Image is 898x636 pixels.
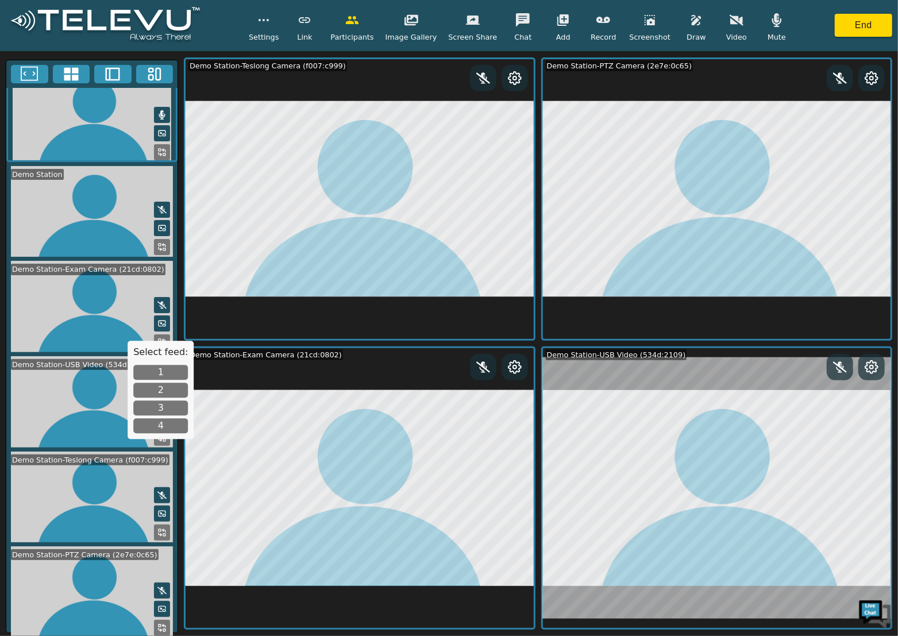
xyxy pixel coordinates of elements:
[858,596,892,630] img: Chat Widget
[188,60,347,71] div: Demo Station-Teslong Camera (f007:c999)
[53,65,90,83] button: 4x4
[154,315,170,332] button: Picture in Picture
[20,53,48,82] img: d_736959983_company_1615157101543_736959983
[546,349,687,360] div: Demo Station-USB Video (534d:2109)
[154,239,170,255] button: Replace Feed
[154,144,170,160] button: Replace Feed
[133,401,188,416] button: 3
[154,506,170,522] button: Picture in Picture
[249,32,279,43] span: Settings
[835,14,892,37] button: End
[330,32,373,43] span: Participants
[514,32,531,43] span: Chat
[11,549,159,560] div: Demo Station-PTZ Camera (2e7e:0c65)
[154,620,170,636] button: Replace Feed
[94,65,132,83] button: Two Window Medium
[768,32,786,43] span: Mute
[448,32,497,43] span: Screen Share
[136,65,174,83] button: Three Window Medium
[133,346,188,357] h5: Select feed:
[11,169,64,180] div: Demo Station
[188,349,343,360] div: Demo Station-Exam Camera (21cd:0802)
[154,487,170,503] button: Mute
[6,4,205,47] img: logoWhite.png
[60,60,193,75] div: Chat with us now
[591,32,616,43] span: Record
[687,32,706,43] span: Draw
[556,32,571,43] span: Add
[154,525,170,541] button: Replace Feed
[67,145,159,261] span: We're online!
[11,359,152,370] div: Demo Station-USB Video (534d:2109)
[11,454,169,465] div: Demo Station-Teslong Camera (f007:c999)
[629,32,670,43] span: Screenshot
[154,125,170,141] button: Picture in Picture
[154,334,170,350] button: Replace Feed
[133,365,188,380] button: 1
[11,264,165,275] div: Demo Station-Exam Camera (21cd:0802)
[154,297,170,313] button: Mute
[546,60,693,71] div: Demo Station-PTZ Camera (2e7e:0c65)
[154,601,170,617] button: Picture in Picture
[133,383,188,398] button: 2
[6,314,219,354] textarea: Type your message and hit 'Enter'
[11,65,48,83] button: Fullscreen
[154,202,170,218] button: Mute
[133,419,188,434] button: 4
[297,32,312,43] span: Link
[188,6,216,33] div: Minimize live chat window
[154,107,170,123] button: Mute
[386,32,437,43] span: Image Gallery
[154,583,170,599] button: Mute
[154,220,170,236] button: Picture in Picture
[726,32,747,43] span: Video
